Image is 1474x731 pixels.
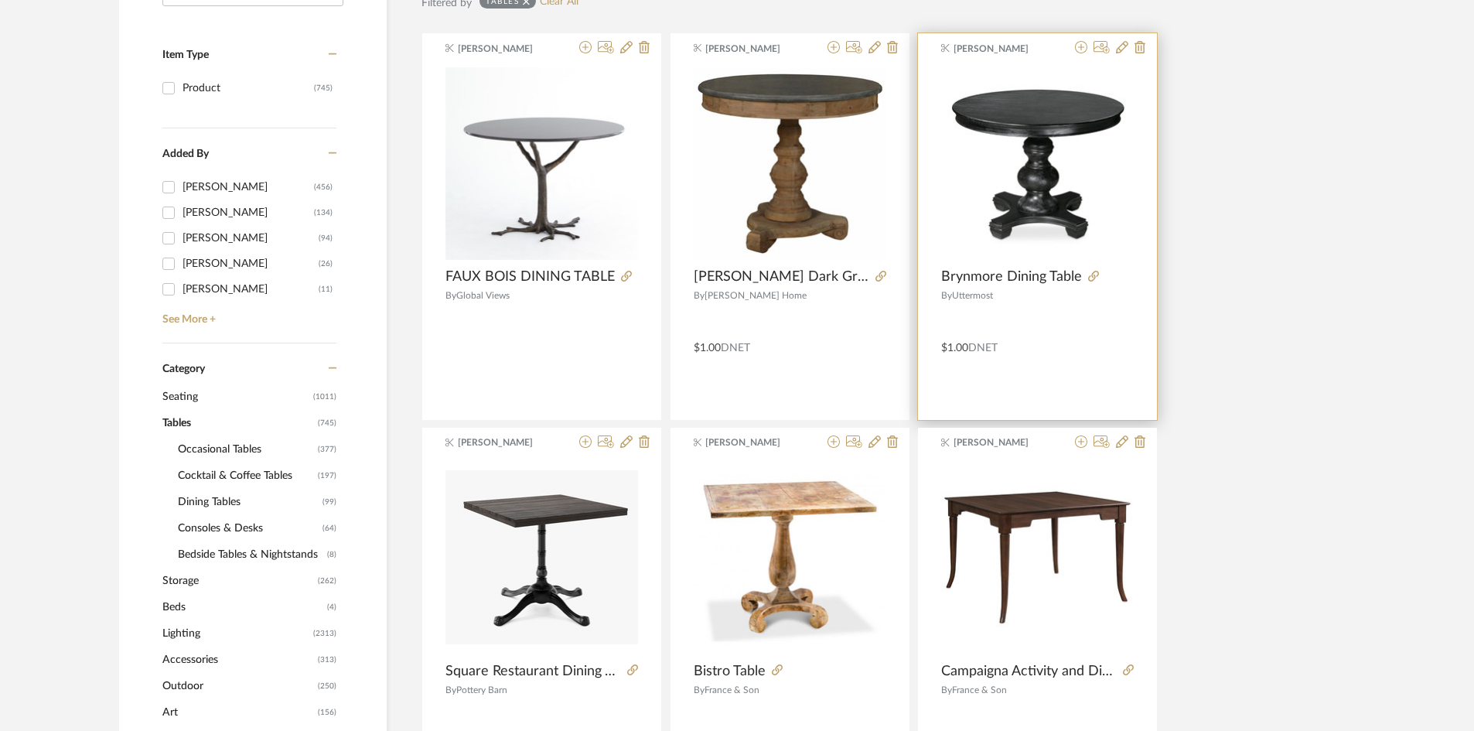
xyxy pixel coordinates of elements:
span: Added By [162,149,209,159]
span: (262) [318,569,336,593]
span: By [445,291,456,300]
span: [PERSON_NAME] Dark Grey Bluestone Reclaimed Pine Round Breakfast Table - 35.5"W [694,268,869,285]
span: France & Son [952,685,1007,695]
span: Cocktail & Coffee Tables [178,463,314,489]
span: Outdoor [162,673,314,699]
span: (99) [322,490,336,514]
span: Seating [162,384,309,410]
span: [PERSON_NAME] [458,42,555,56]
span: Bedside Tables & Nightstands [178,541,323,568]
span: (4) [327,595,336,620]
span: By [445,685,456,695]
span: FAUX BOIS DINING TABLE [445,268,615,285]
div: (26) [319,251,333,276]
span: By [694,291,705,300]
span: Brynmore Dining Table [941,268,1082,285]
span: (1011) [313,384,336,409]
span: Dining Tables [178,489,319,515]
img: Campaigna Activity and Dining Table - Cafe Mocha - High Pressured Laminate with solid wood [941,461,1134,654]
span: Tables [162,410,314,436]
span: (2313) [313,621,336,646]
span: Consoles & Desks [178,515,319,541]
span: Lighting [162,620,309,647]
span: (197) [318,463,336,488]
img: Stella French Dark Grey Bluestone Reclaimed Pine Round Breakfast Table - 35.5"W [694,67,886,260]
span: (250) [318,674,336,699]
span: Accessories [162,647,314,673]
span: Category [162,363,205,376]
span: [PERSON_NAME] [954,436,1051,449]
span: By [941,685,952,695]
img: Square Restaurant Dining Table (36") [445,470,638,644]
span: DNET [721,343,750,354]
span: (156) [318,700,336,725]
span: Storage [162,568,314,594]
span: Bistro Table [694,663,766,680]
img: FAUX BOIS DINING TABLE [445,67,638,260]
span: DNET [968,343,998,354]
div: [PERSON_NAME] [183,175,314,200]
span: Beds [162,594,323,620]
span: (64) [322,516,336,541]
span: Pottery Barn [456,685,507,695]
span: Square Restaurant Dining Table (36") [445,663,621,680]
span: (8) [327,542,336,567]
img: Bistro Table [694,461,886,654]
span: $1.00 [941,343,968,354]
div: (745) [314,76,333,101]
span: [PERSON_NAME] [705,42,803,56]
span: (745) [318,411,336,436]
span: France & Son [705,685,759,695]
span: Global Views [456,291,510,300]
span: (377) [318,437,336,462]
span: Campaigna Activity and Dining Table - Cafe Mocha - High Pressured Laminate with solid wood [941,663,1117,680]
img: Brynmore Dining Table [941,67,1134,260]
span: [PERSON_NAME] [458,436,555,449]
div: (94) [319,226,333,251]
span: $1.00 [694,343,721,354]
span: [PERSON_NAME] [954,42,1051,56]
span: [PERSON_NAME] [705,436,803,449]
div: [PERSON_NAME] [183,200,314,225]
div: [PERSON_NAME] [183,251,319,276]
span: Occasional Tables [178,436,314,463]
span: Uttermost [952,291,993,300]
span: By [694,685,705,695]
span: Art [162,699,314,726]
span: By [941,291,952,300]
div: Product [183,76,314,101]
div: [PERSON_NAME] [183,226,319,251]
span: [PERSON_NAME] Home [705,291,807,300]
span: (313) [318,647,336,672]
div: (11) [319,277,333,302]
span: Item Type [162,50,209,60]
div: (456) [314,175,333,200]
a: See More + [159,302,336,326]
div: [PERSON_NAME] [183,277,319,302]
div: (134) [314,200,333,225]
